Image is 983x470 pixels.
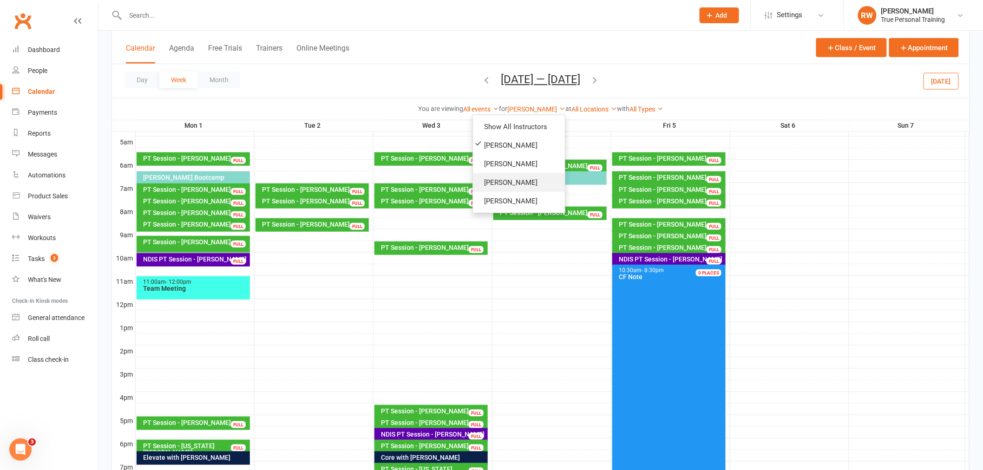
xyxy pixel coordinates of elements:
button: Calendar [126,44,155,64]
div: Product Sales [28,192,68,200]
div: [PERSON_NAME] [881,7,945,15]
div: General attendance [28,314,85,321]
a: [PERSON_NAME] [473,192,565,210]
th: 5am [112,136,135,148]
div: PT Session - [PERSON_NAME] [143,239,249,245]
div: PT Session - [PERSON_NAME] [619,198,724,204]
button: Add [700,7,739,23]
div: FULL [350,223,365,230]
div: People [28,67,47,74]
a: All events [463,105,499,113]
button: Trainers [256,44,282,64]
a: Roll call [12,328,98,349]
div: PT Session - [PERSON_NAME] [619,221,724,228]
th: 4pm [112,392,135,403]
div: PT Session - [PERSON_NAME] [143,155,249,162]
div: FULL [707,176,721,183]
th: 11am [112,275,135,287]
iframe: Intercom live chat [9,438,32,461]
th: 5pm [112,415,135,426]
div: FULL [707,157,721,164]
div: FULL [231,157,246,164]
a: Class kiosk mode [12,349,98,370]
div: NDIS PT Session - [PERSON_NAME] [381,431,486,437]
a: Automations [12,165,98,186]
div: PT Session - [PERSON_NAME] [381,155,486,162]
div: Team Meeting [143,285,249,292]
div: FULL [231,223,246,230]
button: Week [159,72,198,88]
th: Sun 7 [849,120,965,131]
div: FULL [707,258,721,265]
div: Payments [28,109,57,116]
a: Show All Instructors [473,117,565,136]
div: FULL [231,444,246,451]
a: [PERSON_NAME] [473,173,565,192]
a: Waivers [12,207,98,228]
div: FULL [707,188,721,195]
div: PT Session - [US_STATE][PERSON_NAME] [143,443,249,456]
div: PT Session - [PERSON_NAME] [381,443,486,449]
button: Day [125,72,159,88]
div: Workouts [28,234,56,242]
span: - 8:30pm [642,267,664,274]
div: FULL [469,200,484,207]
th: Wed 3 [373,120,492,131]
div: Calendar [28,88,55,95]
div: FULL [469,188,484,195]
div: FULL [231,241,246,248]
div: PT Session - [PERSON_NAME] [143,209,249,216]
a: Payments [12,102,98,123]
div: PT Session - [PERSON_NAME] [262,198,367,204]
div: FULL [469,410,484,417]
div: PT Session - [PERSON_NAME] [381,419,486,426]
div: NDIS PT Session - [PERSON_NAME] [619,256,724,262]
a: People [12,60,98,81]
div: PT Session - [PERSON_NAME] [619,155,724,162]
strong: at [565,105,571,112]
div: PT Session - [PERSON_NAME] [381,408,486,414]
div: Reports [28,130,51,137]
div: Dashboard [28,46,60,53]
div: PT Session - [PERSON_NAME] [619,174,724,181]
button: Free Trials [208,44,242,64]
span: 3 [28,438,36,446]
th: 3pm [112,368,135,380]
div: FULL [350,200,365,207]
input: Search... [123,9,688,22]
div: PT Session - [PERSON_NAME] [381,186,486,193]
div: Roll call [28,335,50,342]
div: FULL [588,211,603,218]
div: FULL [707,246,721,253]
th: 7am [112,183,135,194]
div: FULL [469,246,484,253]
div: FULL [707,223,721,230]
a: [PERSON_NAME] [473,155,565,173]
span: 3 [51,254,58,262]
th: 1pm [112,322,135,333]
button: Class / Event [816,38,887,57]
strong: You are viewing [418,105,463,112]
th: 12pm [112,299,135,310]
a: Messages [12,144,98,165]
div: Elevate with [PERSON_NAME] [143,454,249,461]
a: What's New [12,269,98,290]
th: 2pm [112,345,135,357]
div: PT Session - [PERSON_NAME] [619,186,724,193]
a: Dashboard [12,39,98,60]
th: Mon 1 [135,120,254,131]
a: All Locations [571,105,617,113]
button: Month [198,72,240,88]
button: [DATE] [924,72,959,89]
strong: for [499,105,507,112]
a: General attendance kiosk mode [12,307,98,328]
div: PT Session - [PERSON_NAME] [500,209,605,216]
span: CF Note [619,273,643,281]
button: Agenda [169,44,194,64]
a: All Types [629,105,663,113]
div: PT Session - [PERSON_NAME] [143,186,249,193]
div: PT Session - [PERSON_NAME] [143,419,249,426]
div: PT Session - [PERSON_NAME] [143,198,249,204]
span: - 12:00pm [166,279,192,285]
div: Messages [28,150,57,158]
